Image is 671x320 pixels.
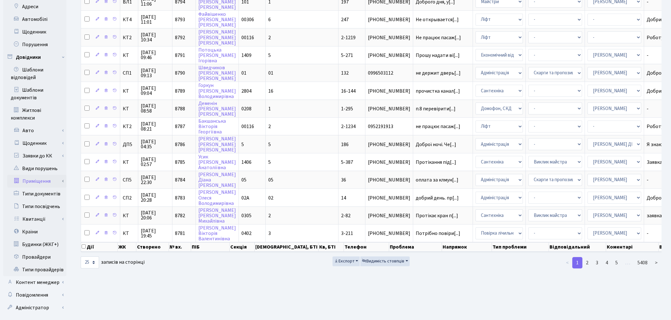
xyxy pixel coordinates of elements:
th: Напрямок [442,242,492,252]
a: 3 [592,257,602,268]
span: КТ [123,213,135,218]
span: КТ2 [123,35,135,40]
a: > [651,257,662,268]
th: Телефон [344,242,389,252]
span: [DATE] 09:13 [141,68,170,78]
span: 1 [268,105,271,112]
a: Порушення [3,38,66,51]
span: прочистка канал[...] [416,88,460,95]
span: 247 [341,16,349,23]
span: 0952191913 [368,124,410,129]
a: [PERSON_NAME][PERSON_NAME][PERSON_NAME] [198,29,236,46]
span: СП2 [123,195,135,200]
span: [PHONE_NUMBER] [368,142,410,147]
span: 8784 [175,176,185,183]
span: [PHONE_NUMBER] [368,106,410,111]
a: Заявки до КК [7,150,66,162]
span: 0996503112 [368,71,410,76]
a: Файвішенко[PERSON_NAME][PERSON_NAME] [198,11,236,28]
span: Видимість стовпців [362,258,404,264]
span: Прошу надати ві[...] [416,52,460,59]
span: 16 [268,88,273,95]
button: Експорт [332,256,360,266]
a: [PERSON_NAME][PERSON_NAME]Михайлівна [198,207,236,225]
span: КТ [123,231,135,236]
select: записів на сторінці [81,256,99,268]
a: Країни [3,225,66,238]
button: Видимість стовпців [360,256,410,266]
span: 2 [268,123,271,130]
span: [DATE] 19:45 [141,228,170,238]
span: 01 [268,70,273,77]
span: СП5 [123,177,135,182]
th: Дії [81,242,118,252]
span: 8783 [175,194,185,201]
a: Контент менеджер [3,276,66,289]
label: записів на сторінці [81,256,145,268]
span: 5 [268,141,271,148]
th: Проблема [389,242,442,252]
th: ПІБ [191,242,230,252]
span: 01 [241,70,246,77]
span: Потрібно повіри[...] [416,230,460,237]
span: не працює пасаж[...] [416,123,460,130]
span: 2 [268,34,271,41]
span: КТ [123,160,135,165]
span: 05 [268,176,273,183]
span: [DATE] 10:34 [141,32,170,42]
a: Щоденник [3,26,66,38]
span: 5-387 [341,159,353,166]
span: [DATE] 08:21 [141,121,170,132]
span: 3-211 [341,230,353,237]
span: 1-295 [341,105,353,112]
span: [PHONE_NUMBER] [368,35,410,40]
span: [DATE] 11:01 [141,15,170,25]
span: [DATE] 22:30 [141,175,170,185]
span: КТ4 [123,17,135,22]
a: Авто [7,124,66,137]
a: Адреси [3,0,66,13]
span: [PHONE_NUMBER] [368,195,410,200]
a: Деменін[PERSON_NAME][PERSON_NAME] [198,100,236,118]
span: Не працює пасаж[...] [416,34,461,41]
span: 0402 [241,230,252,237]
span: 36 [341,176,346,183]
th: Кв, БТІ [319,242,344,252]
a: [PERSON_NAME]Діана[PERSON_NAME] [198,171,236,189]
th: Секція [230,242,255,252]
span: 5 [268,159,271,166]
a: Потоцька[PERSON_NAME]Ігорівна [198,46,236,64]
span: КТ [123,53,135,58]
span: 6 [268,16,271,23]
span: 0208 [241,105,252,112]
a: Типи документів [3,188,66,200]
span: 8788 [175,105,185,112]
span: [DATE] 08:58 [141,103,170,114]
span: 2804 [241,88,252,95]
span: [PHONE_NUMBER] [368,231,410,236]
span: 8790 [175,70,185,77]
span: 5-271 [341,52,353,59]
span: 1406 [241,159,252,166]
span: КТ [123,89,135,94]
span: 3 [268,230,271,237]
span: 05 [241,176,246,183]
span: 8782 [175,212,185,219]
a: Усик[PERSON_NAME]Анатоліївна [198,153,236,171]
span: [PHONE_NUMBER] [368,89,410,94]
a: 1 [572,257,582,268]
span: 8792 [175,34,185,41]
a: Автомобілі [3,13,66,26]
a: Провайдери [3,251,66,263]
span: [PHONE_NUMBER] [368,160,410,165]
a: 5 [612,257,622,268]
a: Будинки (ЖКГ+) [3,238,66,251]
th: Відповідальний [549,242,606,252]
span: 2 [268,212,271,219]
span: СП1 [123,71,135,76]
span: 02 [268,194,273,201]
span: 5 [241,141,244,148]
th: Створено [136,242,169,252]
span: не держит дверь[...] [416,70,461,77]
span: 8785 [175,159,185,166]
